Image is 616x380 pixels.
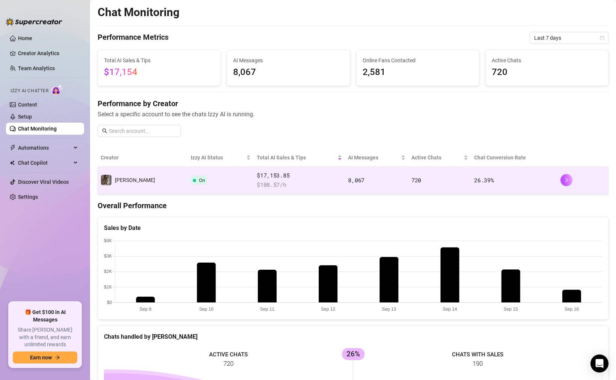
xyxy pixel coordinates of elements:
span: thunderbolt [10,145,16,151]
h4: Performance by Creator [98,98,608,109]
span: 8,067 [233,65,343,80]
span: 🎁 Get $100 in AI Messages [13,309,77,323]
span: AI Messages [348,153,399,162]
a: Chat Monitoring [18,126,57,132]
th: Izzy AI Status [188,149,254,167]
span: $ 108.57 /h [257,180,342,189]
th: Chat Conversion Rate [471,149,557,167]
span: 720 [411,176,421,184]
span: Share [PERSON_NAME] with a friend, and earn unlimited rewards [13,326,77,348]
span: 8,067 [348,176,364,184]
img: AI Chatter [51,84,63,95]
span: 2,581 [363,65,473,80]
div: Sales by Date [104,223,602,233]
span: AI Messages [233,56,343,65]
a: Setup [18,114,32,120]
a: Creator Analytics [18,47,78,59]
span: Izzy AI Status [191,153,245,162]
span: search [102,128,107,134]
img: logo-BBDzfeDw.svg [6,18,62,26]
a: Discover Viral Videos [18,179,69,185]
span: arrow-right [55,355,60,360]
span: Automations [18,142,71,154]
span: $17,153.85 [257,171,342,180]
th: Creator [98,149,188,167]
button: Earn nowarrow-right [13,351,77,363]
span: right [564,177,569,183]
span: Izzy AI Chatter [11,87,48,95]
h4: Overall Performance [98,200,608,211]
div: Open Intercom Messenger [590,354,608,372]
th: AI Messages [345,149,408,167]
span: calendar [600,36,604,40]
span: Online Fans Contacted [363,56,473,65]
div: Chats handled by [PERSON_NAME] [104,332,602,341]
h2: Chat Monitoring [98,5,179,20]
span: 720 [492,65,602,80]
h4: Performance Metrics [98,32,169,44]
img: Felicity [101,175,111,185]
th: Active Chats [408,149,471,167]
a: Content [18,102,37,108]
span: Last 7 days [534,32,604,44]
input: Search account... [109,127,176,135]
a: Team Analytics [18,65,55,71]
span: Earn now [30,354,52,360]
span: Total AI Sales & Tips [104,56,214,65]
button: right [560,174,572,186]
span: Active Chats [492,56,602,65]
a: Settings [18,194,38,200]
a: Home [18,35,32,41]
span: Select a specific account to see the chats Izzy AI is running. [98,110,608,119]
span: $17,154 [104,67,137,77]
span: Chat Copilot [18,157,71,169]
span: 26.39 % [474,176,494,184]
span: [PERSON_NAME] [115,177,155,183]
th: Total AI Sales & Tips [254,149,345,167]
span: Active Chats [411,153,462,162]
span: Total AI Sales & Tips [257,153,336,162]
span: On [199,177,205,183]
img: Chat Copilot [10,160,15,165]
